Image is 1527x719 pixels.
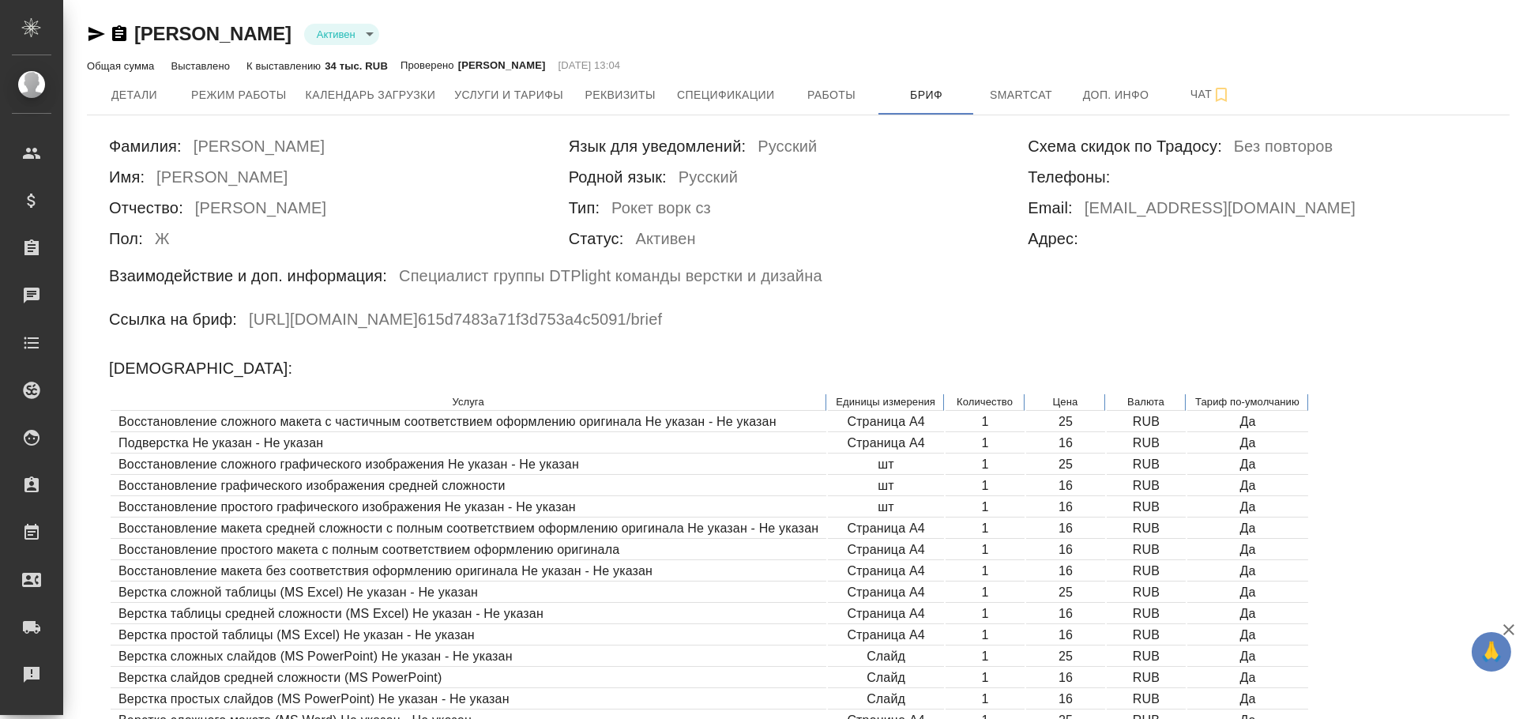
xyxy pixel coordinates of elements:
h6: Родной язык: [569,164,667,190]
p: Проверено [401,58,458,73]
p: К выставлению [246,60,325,72]
h6: Взаимодействие и доп. информация: [109,263,387,288]
td: Да [1187,604,1308,624]
td: Страница А4 [828,626,944,646]
td: 16 [1026,690,1105,710]
a: [PERSON_NAME] [134,23,291,44]
td: 16 [1026,540,1105,560]
p: 34 тыс. RUB [325,60,388,72]
h6: [EMAIL_ADDRESS][DOMAIN_NAME] [1085,195,1356,226]
h6: Русский [679,164,738,195]
h6: Имя: [109,164,145,190]
h6: Ссылка на бриф: [109,307,237,332]
td: Восстановление сложного графического изображения Не указан - Не указан [111,455,826,475]
td: Да [1187,455,1308,475]
td: Страница А4 [828,412,944,432]
h6: Активен [636,226,696,257]
td: RUB [1107,455,1186,475]
td: Страница А4 [828,583,944,603]
td: Да [1187,498,1308,518]
td: 25 [1026,647,1105,667]
td: Да [1187,562,1308,582]
td: 25 [1026,455,1105,475]
td: RUB [1107,562,1186,582]
button: Скопировать ссылку [110,24,129,43]
td: RUB [1107,498,1186,518]
button: 🙏 [1472,632,1511,672]
td: 1 [946,562,1025,582]
td: 25 [1026,583,1105,603]
td: 16 [1026,519,1105,539]
td: шт [828,455,944,475]
button: Активен [312,28,360,41]
td: RUB [1107,540,1186,560]
div: Активен [304,24,379,45]
p: Услуга [118,394,818,410]
td: 16 [1026,626,1105,646]
td: Страница А4 [828,519,944,539]
span: Услуги и тарифы [454,85,563,105]
td: RUB [1107,668,1186,688]
td: 1 [946,455,1025,475]
td: 1 [946,583,1025,603]
h6: Специалист группы DTPlight команды верстки и дизайна [399,263,822,294]
h6: Email: [1028,195,1072,220]
span: Реквизиты [582,85,658,105]
td: RUB [1107,604,1186,624]
svg: Подписаться [1212,85,1231,104]
td: Страница А4 [828,562,944,582]
h6: [PERSON_NAME] [195,195,326,226]
span: Smartcat [984,85,1059,105]
td: RUB [1107,626,1186,646]
td: RUB [1107,476,1186,496]
h6: Рокет ворк сз [611,195,711,226]
td: 1 [946,434,1025,454]
td: Да [1187,690,1308,710]
h6: Отчество: [109,195,183,220]
td: Слайд [828,647,944,667]
span: Детали [96,85,172,105]
span: Бриф [889,85,965,105]
h6: Ж [155,226,170,257]
p: Выставлено [171,60,234,72]
td: 1 [946,647,1025,667]
td: Страница А4 [828,540,944,560]
td: Да [1187,540,1308,560]
td: 1 [946,540,1025,560]
p: [PERSON_NAME] [458,58,546,73]
span: Календарь загрузки [306,85,436,105]
td: Восстановление графического изображения средней сложности [111,476,826,496]
p: Цена [1034,394,1096,410]
td: 1 [946,604,1025,624]
td: 1 [946,498,1025,518]
td: Да [1187,647,1308,667]
td: Да [1187,519,1308,539]
h6: [PERSON_NAME] [194,134,325,164]
span: Работы [794,85,870,105]
td: 1 [946,412,1025,432]
h6: Телефоны: [1028,164,1110,190]
td: Восстановление простого графического изображения Не указан - Не указан [111,498,826,518]
td: Восстановление макета средней сложности с полным соответствием оформлению оригинала Не указан - Н... [111,519,826,539]
button: Скопировать ссылку для ЯМессенджера [87,24,106,43]
p: [DATE] 13:04 [559,58,621,73]
p: Тариф по-умолчанию [1195,394,1299,410]
h6: Схема скидок по Традосу: [1028,134,1222,159]
h6: Тип: [569,195,600,220]
td: RUB [1107,434,1186,454]
td: RUB [1107,583,1186,603]
td: Да [1187,476,1308,496]
td: 16 [1026,476,1105,496]
p: Количество [953,394,1016,410]
td: 1 [946,519,1025,539]
td: 16 [1026,434,1105,454]
td: Верстка простых слайдов (MS PowerPoint) Не указан - Не указан [111,690,826,710]
span: Доп. инфо [1078,85,1154,105]
td: Восстановление простого макета с полным соответствием оформлению оригинала [111,540,826,560]
td: Верстка простой таблицы (MS Excel) Не указан - Не указан [111,626,826,646]
td: Да [1187,412,1308,432]
span: Режим работы [191,85,287,105]
p: Валюта [1115,394,1177,410]
h6: Русский [758,134,817,164]
td: 1 [946,668,1025,688]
